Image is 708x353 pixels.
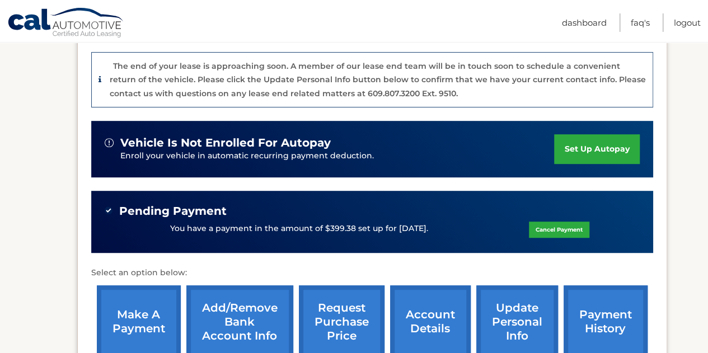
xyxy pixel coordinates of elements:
[110,61,646,98] p: The end of your lease is approaching soon. A member of our lease end team will be in touch soon t...
[91,266,653,280] p: Select an option below:
[562,13,607,32] a: Dashboard
[170,223,428,235] p: You have a payment in the amount of $399.38 set up for [DATE].
[631,13,650,32] a: FAQ's
[119,204,227,218] span: Pending Payment
[105,138,114,147] img: alert-white.svg
[674,13,701,32] a: Logout
[120,150,555,162] p: Enroll your vehicle in automatic recurring payment deduction.
[554,134,639,164] a: set up autopay
[7,7,125,40] a: Cal Automotive
[529,222,589,238] a: Cancel Payment
[120,136,331,150] span: vehicle is not enrolled for autopay
[105,206,112,214] img: check-green.svg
